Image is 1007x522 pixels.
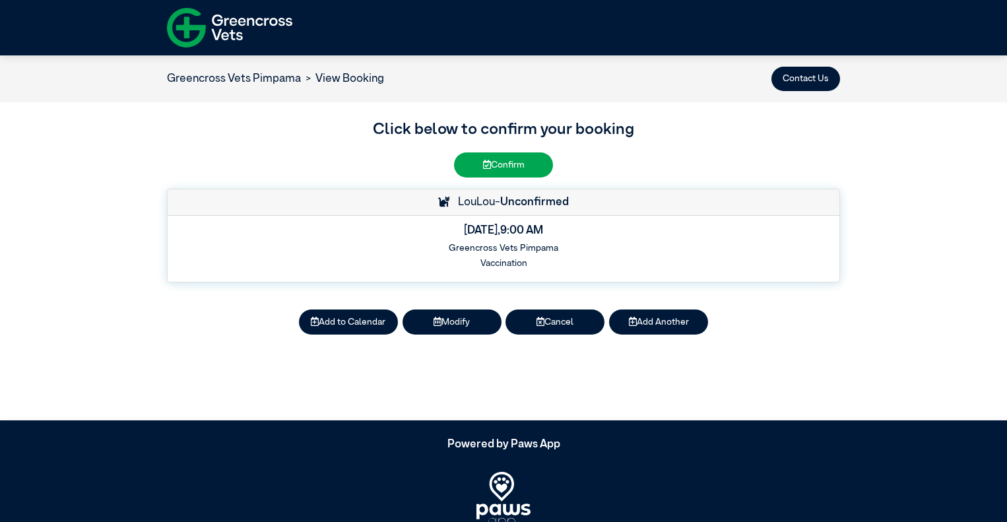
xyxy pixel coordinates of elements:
[167,3,292,52] img: f-logo
[771,67,840,91] button: Contact Us
[167,73,301,84] a: Greencross Vets Pimpama
[500,197,569,208] strong: Unconfirmed
[167,118,840,142] h3: Click below to confirm your booking
[167,438,840,451] h5: Powered by Paws App
[403,310,502,334] button: Modify
[167,71,384,88] nav: breadcrumb
[177,243,831,253] h6: Greencross Vets Pimpama
[505,310,604,334] button: Cancel
[609,310,708,334] button: Add Another
[454,152,553,177] button: Confirm
[299,310,398,334] button: Add to Calendar
[177,224,831,238] h5: [DATE] , 9:00 AM
[301,71,384,88] li: View Booking
[495,197,569,208] span: -
[177,258,831,269] h6: Vaccination
[451,197,495,208] span: LouLou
